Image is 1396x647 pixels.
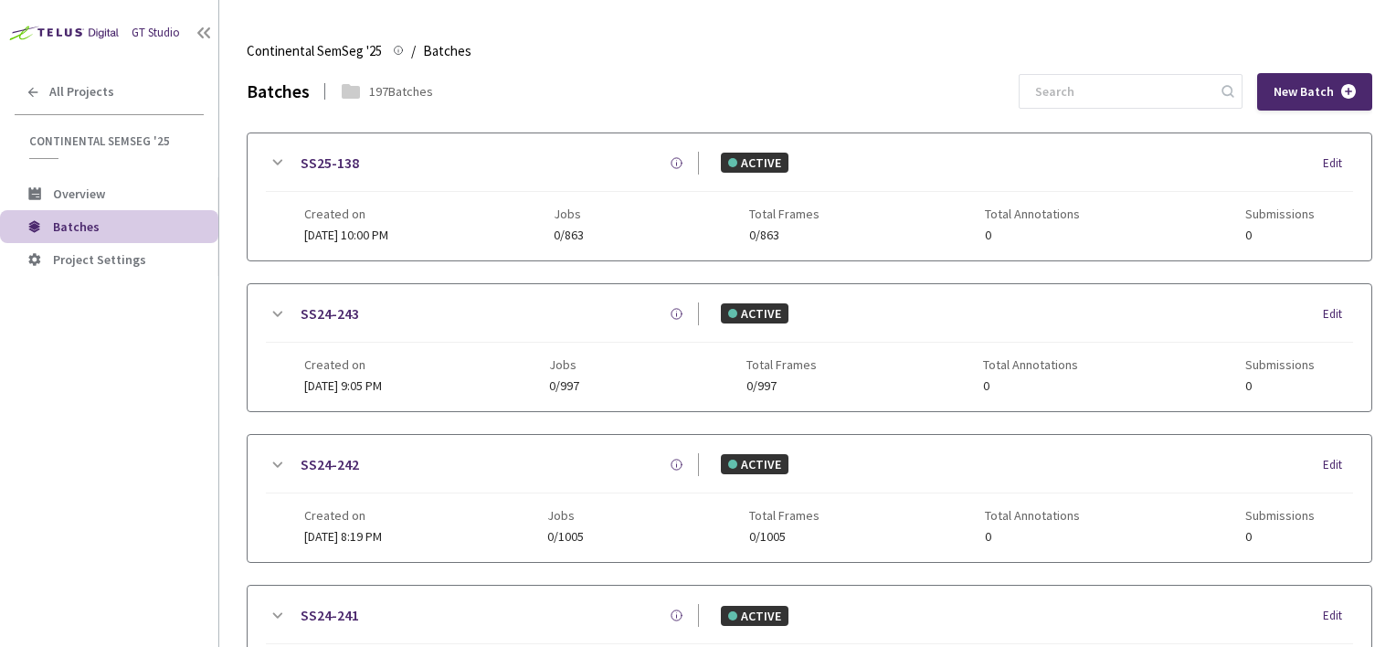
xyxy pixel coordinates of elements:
span: Submissions [1245,357,1315,372]
span: Created on [304,357,382,372]
span: New Batch [1274,84,1334,100]
a: SS24-243 [301,302,359,325]
li: / [411,40,416,62]
span: Total Annotations [985,508,1080,523]
span: 0/1005 [547,530,584,544]
div: SS24-242ACTIVEEditCreated on[DATE] 8:19 PMJobs0/1005Total Frames0/1005Total Annotations0Submissions0 [248,435,1371,562]
span: 0 [985,530,1080,544]
div: SS24-243ACTIVEEditCreated on[DATE] 9:05 PMJobs0/997Total Frames0/997Total Annotations0Submissions0 [248,284,1371,411]
span: Batches [53,218,100,235]
div: Edit [1323,154,1353,173]
span: Jobs [547,508,584,523]
div: ACTIVE [721,454,788,474]
a: SS24-242 [301,453,359,476]
div: Edit [1323,607,1353,625]
span: Total Frames [746,357,817,372]
span: 0/863 [749,228,820,242]
div: ACTIVE [721,153,788,173]
div: Edit [1323,305,1353,323]
span: Submissions [1245,508,1315,523]
span: 0/997 [746,379,817,393]
span: 0 [983,379,1078,393]
div: GT Studio [132,25,180,42]
span: Continental SemSeg '25 [247,40,382,62]
span: Total Frames [749,508,820,523]
span: Overview [53,186,105,202]
a: SS25-138 [301,152,359,175]
div: ACTIVE [721,303,788,323]
span: 0/997 [549,379,579,393]
span: Continental SemSeg '25 [29,133,193,149]
span: Total Annotations [985,207,1080,221]
span: Project Settings [53,251,146,268]
span: Total Annotations [983,357,1078,372]
span: Total Frames [749,207,820,221]
span: Created on [304,207,388,221]
span: 0/863 [554,228,584,242]
span: Submissions [1245,207,1315,221]
span: Jobs [554,207,584,221]
input: Search [1024,75,1219,108]
span: 0 [1245,530,1315,544]
span: Batches [423,40,471,62]
span: 0 [985,228,1080,242]
span: 0/1005 [749,530,820,544]
span: Jobs [549,357,579,372]
a: SS24-241 [301,604,359,627]
span: [DATE] 9:05 PM [304,377,382,394]
div: ACTIVE [721,606,788,626]
div: SS25-138ACTIVEEditCreated on[DATE] 10:00 PMJobs0/863Total Frames0/863Total Annotations0Submissions0 [248,133,1371,260]
div: Batches [247,79,310,105]
span: All Projects [49,84,114,100]
span: [DATE] 10:00 PM [304,227,388,243]
div: 197 Batches [369,82,433,101]
div: Edit [1323,456,1353,474]
span: 0 [1245,228,1315,242]
span: Created on [304,508,382,523]
span: 0 [1245,379,1315,393]
span: [DATE] 8:19 PM [304,528,382,545]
